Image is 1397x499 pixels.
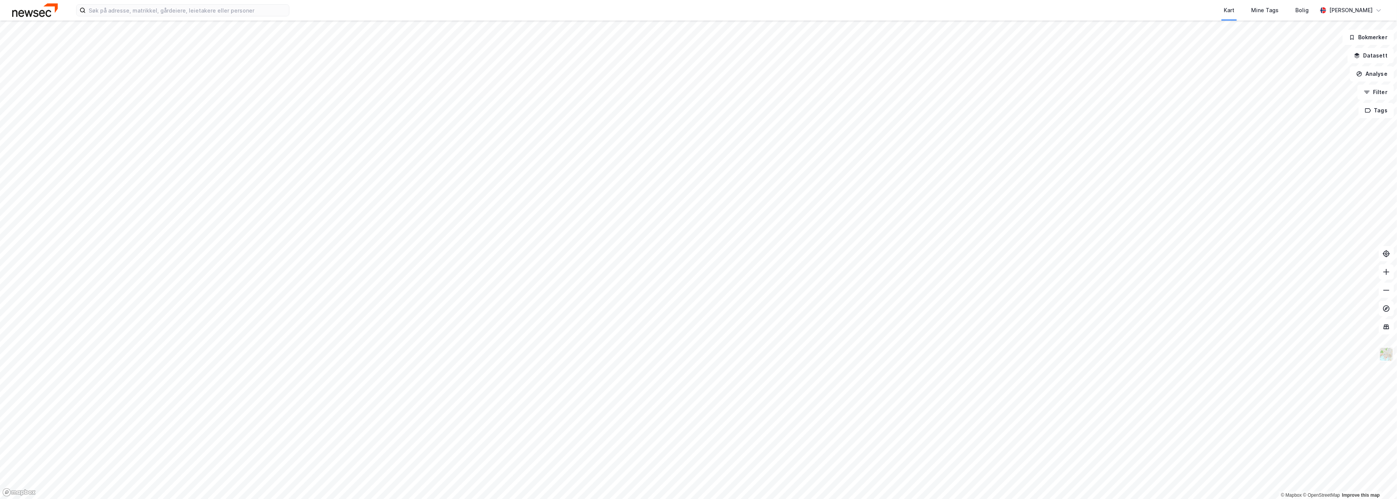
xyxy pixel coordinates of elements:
[1357,85,1394,100] button: Filter
[1281,493,1302,498] a: Mapbox
[1251,6,1279,15] div: Mine Tags
[1224,6,1234,15] div: Kart
[1359,462,1397,499] div: Kontrollprogram for chat
[1379,347,1394,361] img: Z
[1359,462,1397,499] iframe: Chat Widget
[1303,493,1340,498] a: OpenStreetMap
[1348,48,1394,63] button: Datasett
[1329,6,1373,15] div: [PERSON_NAME]
[2,488,36,497] a: Mapbox homepage
[1295,6,1309,15] div: Bolig
[1359,103,1394,118] button: Tags
[1342,493,1380,498] a: Improve this map
[1343,30,1394,45] button: Bokmerker
[86,5,289,16] input: Søk på adresse, matrikkel, gårdeiere, leietakere eller personer
[12,3,58,17] img: newsec-logo.f6e21ccffca1b3a03d2d.png
[1350,66,1394,82] button: Analyse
